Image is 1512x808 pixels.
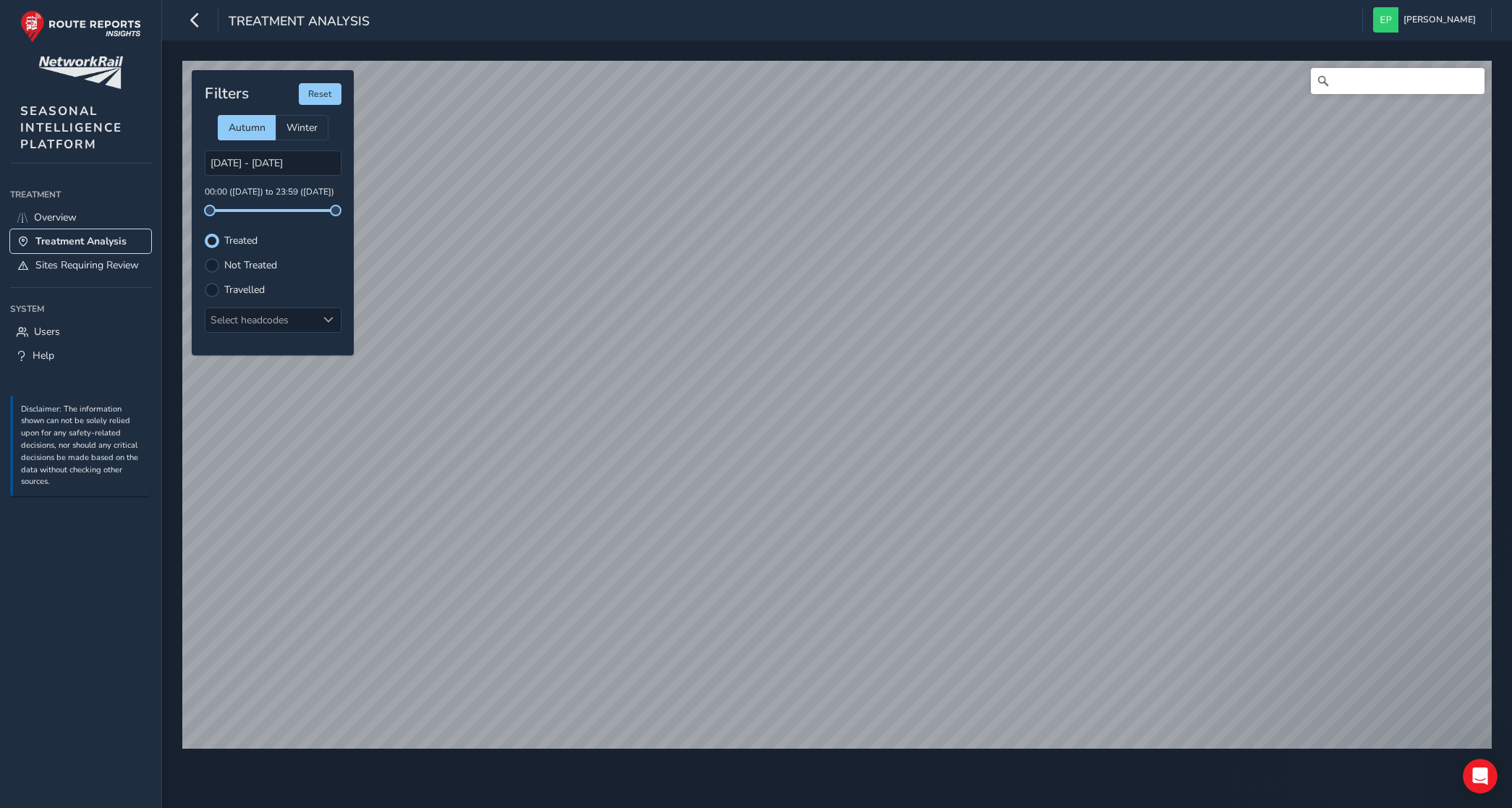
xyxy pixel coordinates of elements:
[1373,7,1481,33] button: [PERSON_NAME]
[35,234,127,248] span: Treatment Analysis
[35,258,139,272] span: Sites Requiring Review
[1373,7,1398,33] img: diamond-layout
[205,85,249,103] h4: Filters
[218,115,276,140] div: Autumn
[10,184,151,205] div: Treatment
[276,115,328,140] div: Winter
[1311,68,1485,94] input: Search
[229,121,266,135] span: Autumn
[299,83,341,105] button: Reset
[10,253,151,277] a: Sites Requiring Review
[205,308,317,332] div: Select headcodes
[33,349,54,362] span: Help
[229,12,370,33] span: Treatment Analysis
[10,205,151,229] a: Overview
[205,186,341,199] p: 00:00 ([DATE]) to 23:59 ([DATE])
[20,10,141,43] img: rr logo
[38,56,123,89] img: customer logo
[10,298,151,320] div: System
[286,121,318,135] span: Winter
[10,229,151,253] a: Treatment Analysis
[20,103,122,153] span: SEASONAL INTELLIGENCE PLATFORM
[1403,7,1476,33] span: [PERSON_NAME]
[224,285,265,295] label: Travelled
[182,61,1492,749] canvas: Map
[1463,759,1498,794] iframe: Intercom live chat
[10,320,151,344] a: Users
[34,210,77,224] span: Overview
[21,404,144,489] p: Disclaimer: The information shown can not be solely relied upon for any safety-related decisions,...
[224,260,277,271] label: Not Treated
[10,344,151,367] a: Help
[224,236,258,246] label: Treated
[34,325,60,339] span: Users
